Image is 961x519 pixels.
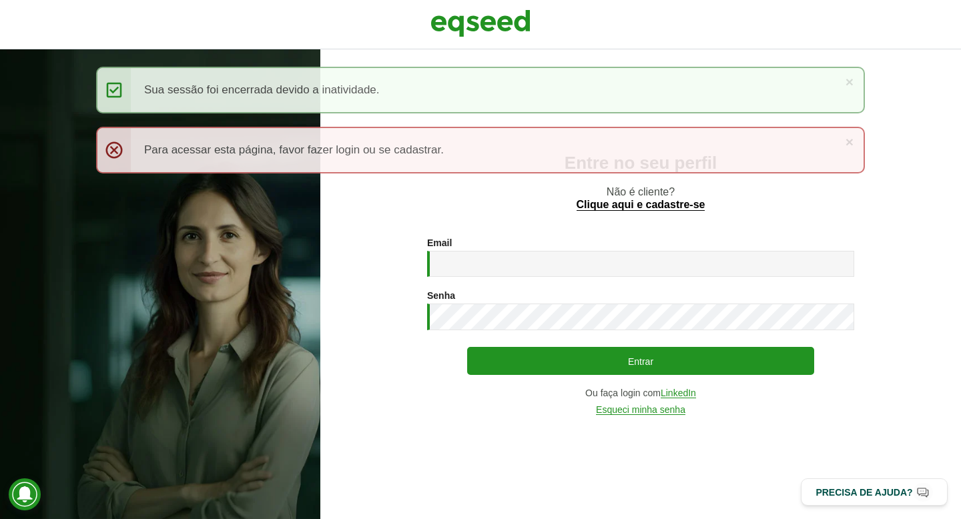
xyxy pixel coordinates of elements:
a: × [846,75,854,89]
a: Esqueci minha senha [596,405,685,415]
a: LinkedIn [661,388,696,398]
label: Senha [427,291,455,300]
div: Ou faça login com [427,388,854,398]
p: Não é cliente? [347,185,934,211]
label: Email [427,238,452,247]
div: Para acessar esta página, favor fazer login ou se cadastrar. [96,127,865,173]
img: EqSeed Logo [430,7,531,40]
button: Entrar [467,347,814,375]
a: Clique aqui e cadastre-se [577,199,705,211]
div: Sua sessão foi encerrada devido a inatividade. [96,67,865,113]
a: × [846,135,854,149]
